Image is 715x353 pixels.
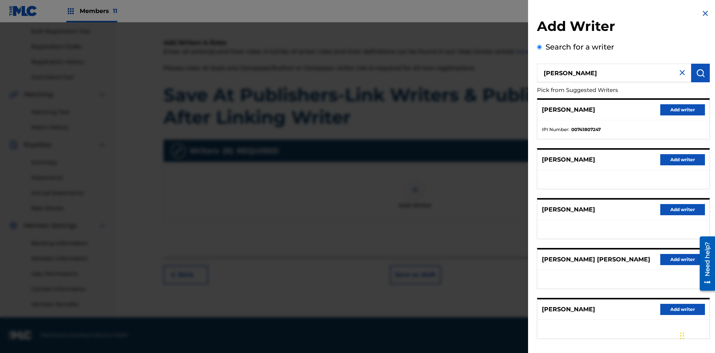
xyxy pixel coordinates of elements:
[678,317,715,353] iframe: Chat Widget
[660,304,705,315] button: Add writer
[571,126,601,133] strong: 00741807247
[537,18,710,37] h2: Add Writer
[696,69,705,77] img: Search Works
[113,7,117,15] span: 11
[542,305,595,314] p: [PERSON_NAME]
[542,105,595,114] p: [PERSON_NAME]
[678,68,687,77] img: close
[542,255,650,264] p: [PERSON_NAME] [PERSON_NAME]
[660,154,705,165] button: Add writer
[660,104,705,115] button: Add writer
[66,7,75,16] img: Top Rightsholders
[537,64,691,82] input: Search writer's name or IPI Number
[537,82,667,98] p: Pick from Suggested Writers
[542,155,595,164] p: [PERSON_NAME]
[80,7,117,15] span: Members
[9,6,38,16] img: MLC Logo
[680,325,684,347] div: Drag
[660,204,705,215] button: Add writer
[542,205,595,214] p: [PERSON_NAME]
[660,254,705,265] button: Add writer
[546,42,614,51] label: Search for a writer
[694,233,715,295] iframe: Resource Center
[542,126,569,133] span: IPI Number :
